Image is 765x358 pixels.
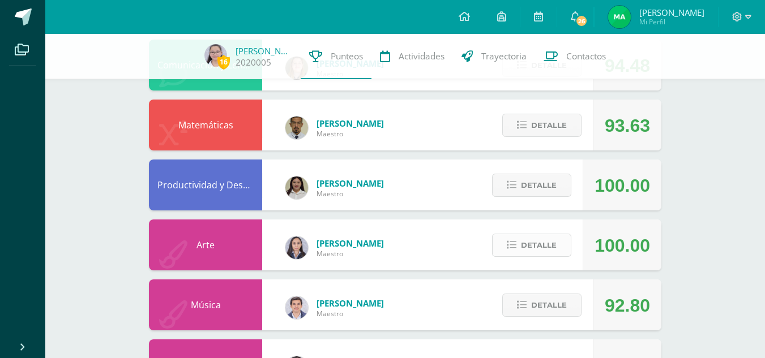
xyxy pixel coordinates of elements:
[639,17,704,27] span: Mi Perfil
[317,309,384,318] span: Maestro
[285,296,308,319] img: 32863153bf8bbda601a51695c130e98e.png
[595,160,650,211] div: 100.00
[317,249,384,258] span: Maestro
[535,34,614,79] a: Contactos
[217,55,230,69] span: 16
[285,117,308,139] img: 22646b1a36e4e73e6c014d59446bad5b.png
[149,219,262,270] div: Arte
[575,15,588,27] span: 26
[521,235,557,256] span: Detalle
[639,7,704,18] span: [PERSON_NAME]
[317,178,384,189] span: [PERSON_NAME]
[605,280,650,331] div: 92.80
[566,50,606,62] span: Contactos
[502,294,582,317] button: Detalle
[204,44,227,67] img: d820ab66634b941cd6daa1f88258a98a.png
[285,236,308,259] img: 35694fb3d471466e11a043d39e0d13e5.png
[285,176,308,199] img: 7b13906345788fecd41e6b3029541beb.png
[149,100,262,150] div: Matemáticas
[492,174,571,197] button: Detalle
[595,220,650,271] div: 100.00
[608,6,631,28] img: 8f937c03e2c21237973374b9dd5a8fac.png
[531,115,567,136] span: Detalle
[317,118,384,129] span: [PERSON_NAME]
[502,114,582,137] button: Detalle
[317,297,384,309] span: [PERSON_NAME]
[399,50,445,62] span: Actividades
[481,50,527,62] span: Trayectoria
[149,279,262,330] div: Música
[605,100,650,151] div: 93.63
[317,238,384,249] span: [PERSON_NAME]
[317,189,384,199] span: Maestro
[492,234,571,257] button: Detalle
[301,34,371,79] a: Punteos
[236,45,292,57] a: [PERSON_NAME]
[371,34,453,79] a: Actividades
[521,175,557,196] span: Detalle
[236,57,271,68] a: 2020005
[317,129,384,139] span: Maestro
[453,34,535,79] a: Trayectoria
[149,159,262,210] div: Productividad y Desarrollo
[331,50,363,62] span: Punteos
[531,295,567,316] span: Detalle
